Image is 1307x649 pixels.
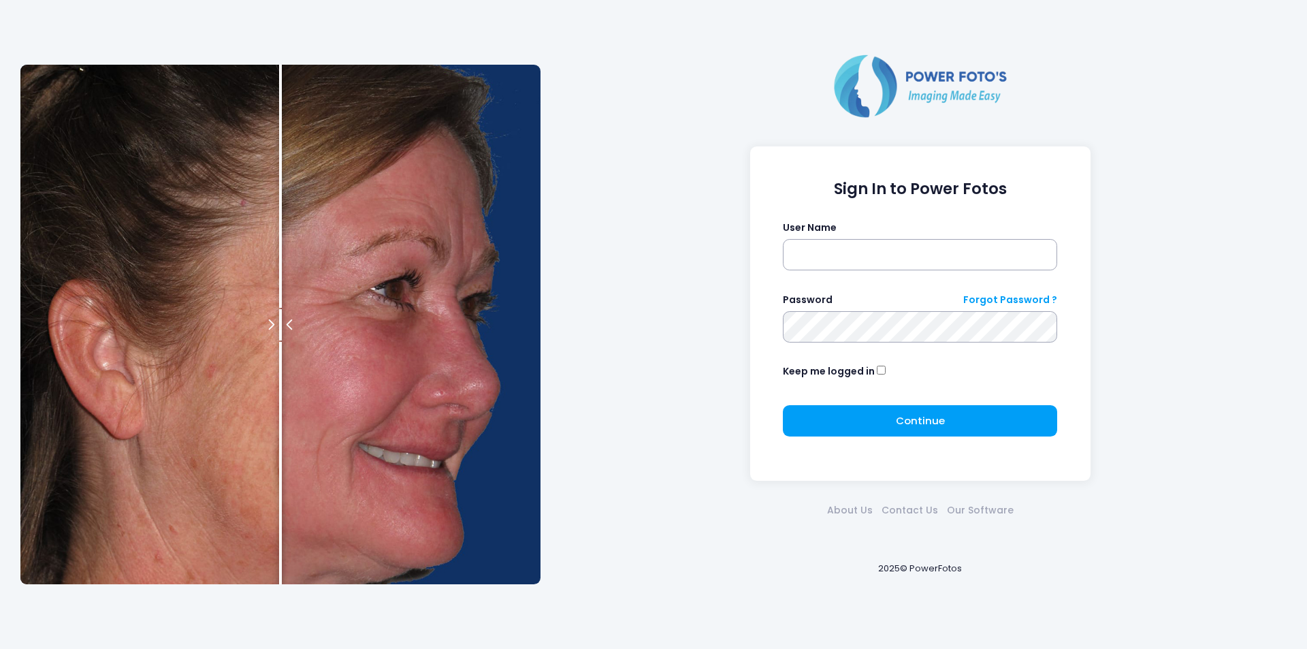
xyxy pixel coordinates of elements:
[822,503,877,518] a: About Us
[963,293,1057,307] a: Forgot Password ?
[783,405,1057,437] button: Continue
[783,221,837,235] label: User Name
[783,180,1057,198] h1: Sign In to Power Fotos
[553,539,1287,597] div: 2025© PowerFotos
[783,293,833,307] label: Password
[877,503,942,518] a: Contact Us
[942,503,1018,518] a: Our Software
[783,364,875,379] label: Keep me logged in
[828,52,1012,120] img: Logo
[896,413,945,428] span: Continue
